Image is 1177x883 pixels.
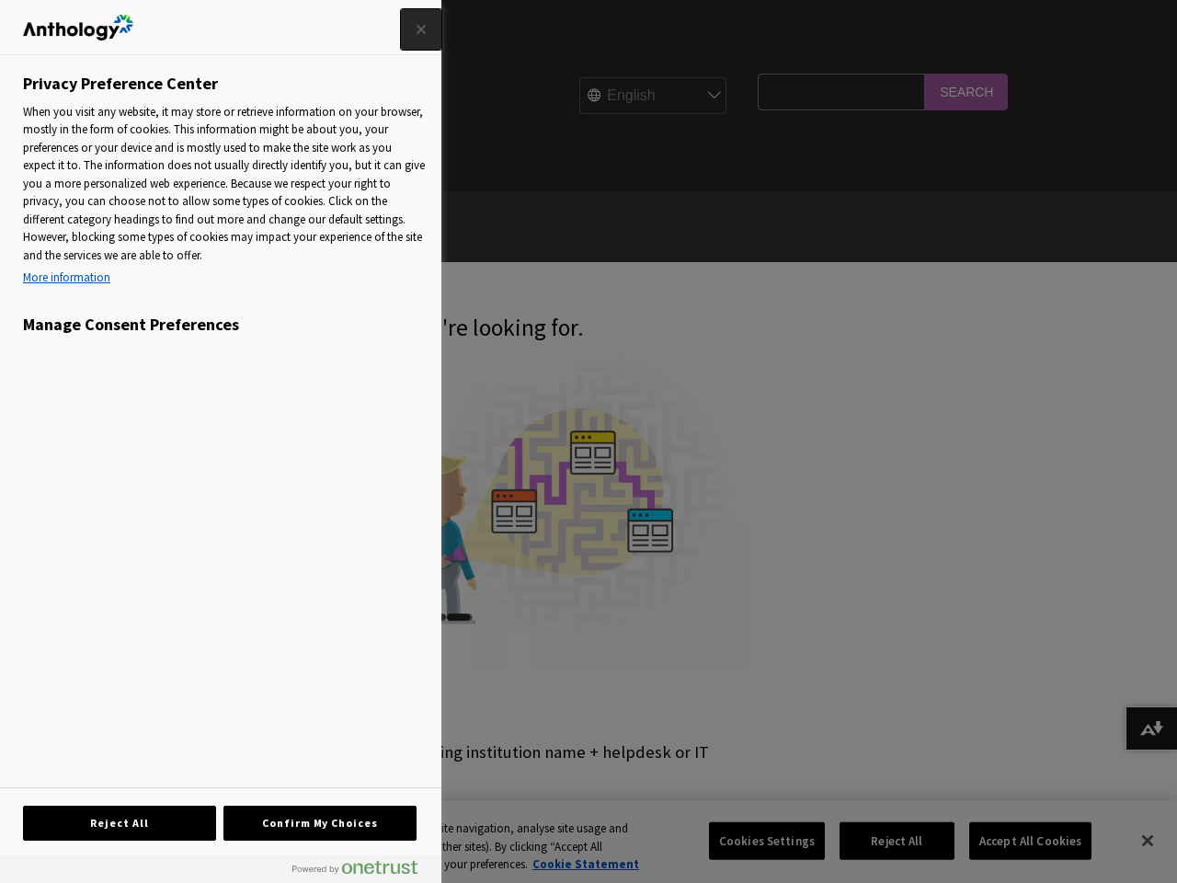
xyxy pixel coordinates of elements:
[23,15,133,40] img: Company Logo
[23,806,216,841] button: Reject All
[23,9,133,46] div: Company Logo
[23,74,218,94] h2: Privacy Preference Center
[401,9,441,50] button: Close
[223,806,417,841] button: Confirm My Choices
[23,103,426,292] div: When you visit any website, it may store or retrieve information on your browser, mostly in the f...
[23,315,426,344] h3: Manage Consent Preferences
[292,860,417,875] img: Powered by OneTrust Opens in a new Tab
[292,860,432,883] a: Powered by OneTrust Opens in a new Tab
[23,269,426,287] a: More information about your privacy, opens in a new tab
